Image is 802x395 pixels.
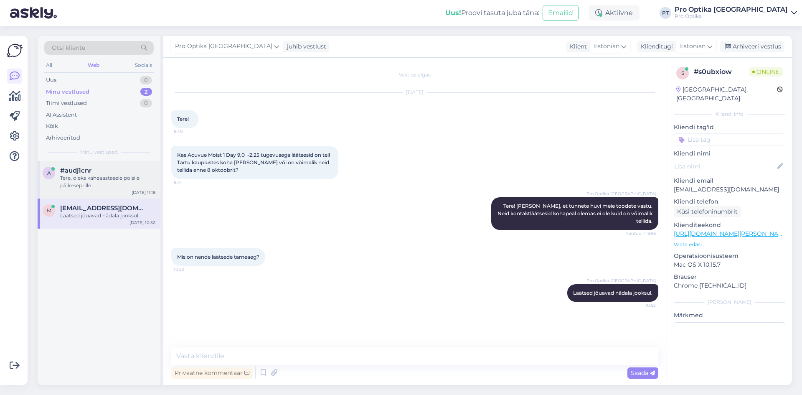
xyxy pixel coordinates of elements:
[674,221,785,229] p: Klienditeekond
[674,185,785,194] p: [EMAIL_ADDRESS][DOMAIN_NAME]
[694,67,749,77] div: # s0ubxiow
[44,60,54,71] div: All
[674,241,785,248] p: Vaata edasi ...
[46,76,56,84] div: Uus
[631,369,655,377] span: Saada
[586,278,656,284] span: Pro Optika [GEOGRAPHIC_DATA]
[674,273,785,281] p: Brauser
[175,42,272,51] span: Pro Optika [GEOGRAPHIC_DATA]
[47,170,51,176] span: a
[60,174,155,189] div: Tere, oleks kaheaastasele poisile päikeseprille
[674,311,785,320] p: Märkmed
[177,116,189,122] span: Tere!
[140,88,152,96] div: 2
[171,71,658,79] div: Vestlus algas
[46,134,80,142] div: Arhiveeritud
[129,219,155,226] div: [DATE] 10:52
[177,152,331,173] span: Kas Acuvue Moist 1 Day 9,0 -2.25 tugevusega läätsesid on teil Tartu kauplustes koha [PERSON_NAME]...
[52,43,85,52] span: Otsi kliente
[566,42,587,51] div: Klient
[46,111,77,119] div: AI Assistent
[675,6,788,13] div: Pro Optika [GEOGRAPHIC_DATA]
[46,99,87,107] div: Tiimi vestlused
[46,122,58,130] div: Kõik
[133,60,154,71] div: Socials
[543,5,579,21] button: Emailid
[140,99,152,107] div: 0
[675,6,797,20] a: Pro Optika [GEOGRAPHIC_DATA]Pro Optika
[674,252,785,260] p: Operatsioonisüsteem
[749,67,783,76] span: Online
[60,167,91,174] span: #audj1cnr
[573,290,652,296] span: Läätsed jõuavad nädala jooksul.
[681,70,684,76] span: s
[674,133,785,146] input: Lisa tag
[674,110,785,118] div: Kliendi info
[171,367,253,379] div: Privaatne kommentaar
[680,42,706,51] span: Estonian
[445,8,539,18] div: Proovi tasuta juba täna:
[624,230,656,237] span: Nähtud ✓ 8:56
[674,162,776,171] input: Lisa nimi
[284,42,326,51] div: juhib vestlust
[589,5,640,20] div: Aktiivne
[174,179,205,186] span: 8:41
[60,212,155,219] div: Läätsed jõuavad nädala jooksul.
[46,88,89,96] div: Minu vestlused
[674,149,785,158] p: Kliendi nimi
[720,41,784,52] div: Arhiveeri vestlus
[497,203,654,224] span: Tere! [PERSON_NAME], et tunnete huvi meie toodete vastu. Neid kontaktläätsesid kohapeal olemas ei...
[676,85,777,103] div: [GEOGRAPHIC_DATA], [GEOGRAPHIC_DATA]
[675,13,788,20] div: Pro Optika
[660,7,671,19] div: PT
[674,197,785,206] p: Kliendi telefon
[60,204,147,212] span: marten.tamm@gmail.com
[674,281,785,290] p: Chrome [TECHNICAL_ID]
[47,207,51,214] span: m
[140,76,152,84] div: 0
[674,206,741,217] div: Küsi telefoninumbrit
[174,128,205,135] span: 8:40
[132,189,155,196] div: [DATE] 11:18
[445,9,461,17] b: Uus!
[171,89,658,96] div: [DATE]
[594,42,619,51] span: Estonian
[674,176,785,185] p: Kliendi email
[637,42,673,51] div: Klienditugi
[86,60,101,71] div: Web
[7,43,23,59] img: Askly Logo
[174,266,205,273] span: 10:52
[674,298,785,306] div: [PERSON_NAME]
[674,260,785,269] p: Mac OS X 10.15.7
[624,302,656,308] span: 10:52
[177,254,259,260] span: Mis on nende läätsede tarneaeg?
[674,123,785,132] p: Kliendi tag'id
[586,191,656,197] span: Pro Optika [GEOGRAPHIC_DATA]
[80,148,118,156] span: Minu vestlused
